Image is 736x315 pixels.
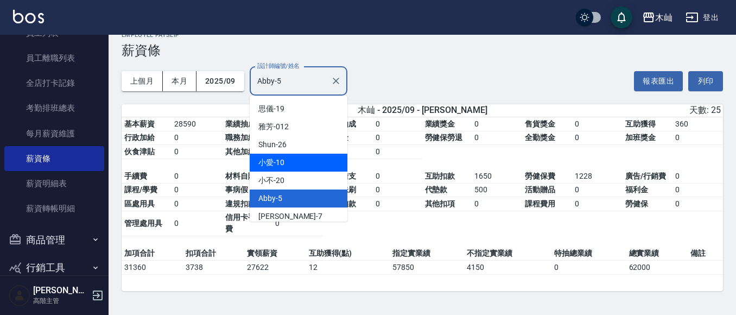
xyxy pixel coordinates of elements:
span: 課程費用 [525,199,555,208]
span: Shun [258,139,276,150]
img: Person [9,285,30,306]
td: 3738 [183,261,244,275]
h3: 薪資條 [122,43,723,58]
a: 全店打卡記錄 [4,71,104,96]
a: 薪資轉帳明細 [4,196,104,221]
td: 500 [472,183,522,197]
button: 2025/09 [196,71,244,91]
div: -5 [250,190,347,207]
button: 登出 [681,8,723,28]
td: 0 [172,145,223,159]
span: 勞健保 [625,199,648,208]
span: 互助扣款 [425,172,455,180]
span: 行政加給 [124,133,155,142]
span: 其他加給 [225,147,256,156]
span: 業績抽成 [225,119,256,128]
span: 小愛 [258,157,274,168]
span: 福利金 [625,185,648,194]
a: 考勤排班總表 [4,96,104,121]
button: 報表匯出 [634,71,683,91]
td: 0 [172,131,223,145]
div: -26 [250,136,347,154]
td: 28590 [172,117,223,131]
span: 活動贈品 [525,185,555,194]
td: 指定實業績 [390,247,464,261]
span: 基本薪資 [124,119,155,128]
td: 總實業績 [626,247,688,261]
td: 互助獲得(點) [306,247,390,261]
td: 實領薪資 [244,247,306,261]
td: 0 [373,145,422,159]
td: 360 [672,117,723,131]
td: 0 [572,183,623,197]
span: 違規扣款 [225,199,256,208]
td: 0 [672,183,723,197]
span: 互助獲得 [625,119,656,128]
span: 勞健保勞退 [425,133,463,142]
span: 伙食津貼 [124,147,155,156]
td: 0 [172,169,223,184]
td: 特抽總業績 [551,247,626,261]
span: 思儀 [258,103,274,115]
p: 高階主管 [33,296,88,306]
td: 62000 [626,261,688,275]
span: 售貨獎金 [525,119,555,128]
a: 員工離職列表 [4,46,104,71]
td: 備註 [688,247,723,261]
span: 其他扣項 [425,199,455,208]
button: 商品管理 [4,226,104,254]
td: 0 [373,131,422,145]
div: -20 [250,172,347,190]
td: 0 [551,261,626,275]
div: -10 [250,154,347,172]
div: -012 [250,118,347,136]
td: 12 [306,261,390,275]
span: 加班獎金 [625,133,656,142]
button: 木屾 [638,7,677,29]
table: a dense table [122,117,723,247]
div: 木屾 [655,11,672,24]
td: 0 [472,131,522,145]
td: 57850 [390,261,464,275]
td: 0 [572,131,623,145]
span: [PERSON_NAME] [258,211,316,222]
td: 0 [572,117,623,131]
td: 0 [672,169,723,184]
span: 業績獎金 [425,119,455,128]
a: 薪資明細表 [4,171,104,196]
span: 手續費 [124,172,147,180]
a: 每月薪資維護 [4,121,104,146]
td: 0 [172,211,223,236]
td: 0 [672,197,723,211]
button: 列印 [688,71,723,91]
td: 0 [373,183,422,197]
span: 小不 [258,175,274,186]
span: 代墊款 [425,185,448,194]
span: 材料自購 [225,172,256,180]
span: 全勤獎金 [525,133,555,142]
span: 勞健保費 [525,172,555,180]
button: 上個月 [122,71,163,91]
span: Abby [258,193,276,204]
span: 管理處用具 [124,219,162,228]
span: 課程/學費 [124,185,157,194]
td: 扣項合計 [183,247,244,261]
td: 1228 [572,169,623,184]
button: 行銷工具 [4,254,104,282]
h2: Employee Payslip [122,31,723,39]
span: 區處用具 [124,199,155,208]
h5: [PERSON_NAME] [33,285,88,296]
button: Clear [328,73,344,89]
td: 0 [572,197,623,211]
td: 0 [373,169,422,184]
td: 4150 [464,261,551,275]
td: 加項合計 [122,247,183,261]
button: 本月 [163,71,196,91]
div: -7 [250,207,347,225]
span: 雅芳 [258,121,274,133]
td: 0 [373,117,422,131]
td: 0 [172,197,223,211]
span: 職務加給 [225,133,256,142]
span: 信用卡手續費 [225,213,263,233]
td: 0 [172,183,223,197]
